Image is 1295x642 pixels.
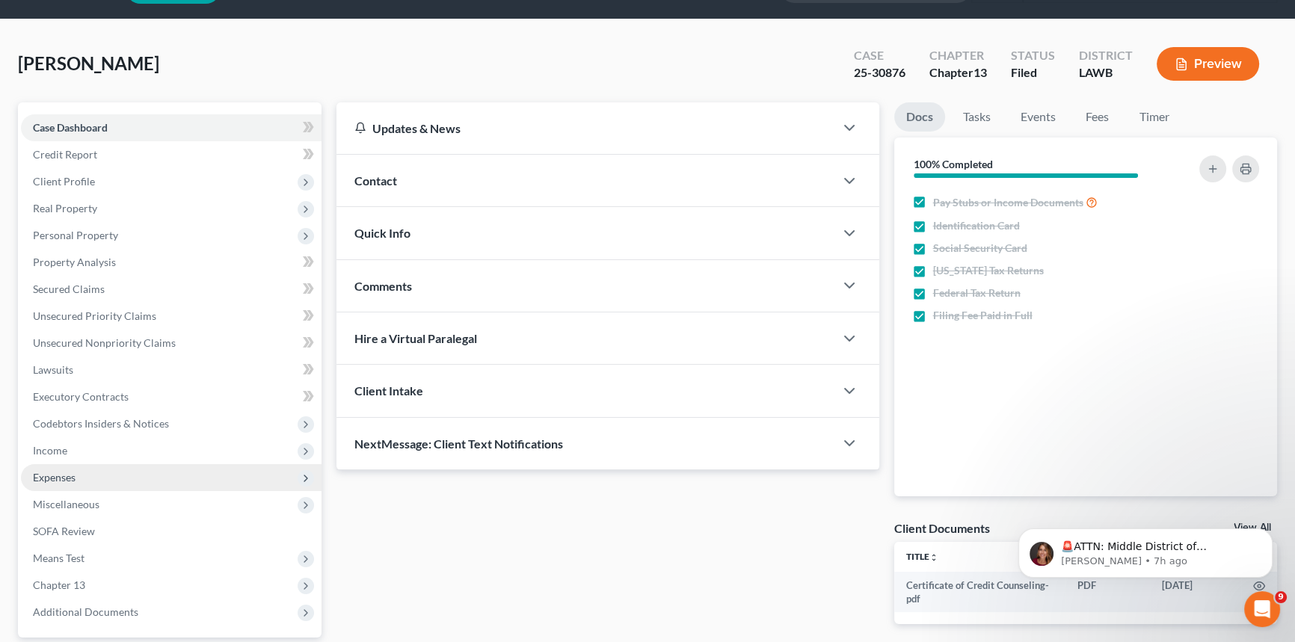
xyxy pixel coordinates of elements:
[1011,64,1055,81] div: Filed
[33,444,67,457] span: Income
[933,263,1044,278] span: [US_STATE] Tax Returns
[1074,102,1122,132] a: Fees
[906,551,938,562] a: Titleunfold_more
[914,158,993,170] strong: 100% Completed
[929,64,987,81] div: Chapter
[854,64,905,81] div: 25-30876
[18,52,159,74] span: [PERSON_NAME]
[21,249,322,276] a: Property Analysis
[33,498,99,510] span: Miscellaneous
[33,202,97,214] span: Real Property
[1079,47,1133,64] div: District
[894,102,945,132] a: Docs
[33,578,85,591] span: Chapter 13
[354,173,397,188] span: Contact
[21,330,322,357] a: Unsecured Nonpriority Claims
[973,65,987,79] span: 13
[996,497,1295,602] iframe: Intercom notifications message
[1128,102,1181,132] a: Timer
[354,120,816,136] div: Updates & News
[33,471,76,484] span: Expenses
[33,121,108,134] span: Case Dashboard
[854,47,905,64] div: Case
[951,102,1003,132] a: Tasks
[933,195,1083,210] span: Pay Stubs or Income Documents
[33,417,169,430] span: Codebtors Insiders & Notices
[33,525,95,537] span: SOFA Review
[21,383,322,410] a: Executory Contracts
[21,357,322,383] a: Lawsuits
[33,552,84,564] span: Means Test
[33,148,97,161] span: Credit Report
[354,279,412,293] span: Comments
[354,436,563,451] span: NextMessage: Client Text Notifications
[354,331,477,345] span: Hire a Virtual Paralegal
[354,383,423,398] span: Client Intake
[1009,102,1068,132] a: Events
[929,47,987,64] div: Chapter
[1157,47,1259,81] button: Preview
[21,303,322,330] a: Unsecured Priority Claims
[33,175,95,188] span: Client Profile
[1011,47,1055,64] div: Status
[33,336,176,349] span: Unsecured Nonpriority Claims
[33,363,73,376] span: Lawsuits
[21,276,322,303] a: Secured Claims
[33,256,116,268] span: Property Analysis
[21,518,322,545] a: SOFA Review
[894,572,1066,613] td: Certificate of Credit Counseling-pdf
[1244,591,1280,627] iframe: Intercom live chat
[933,285,1021,300] span: Federal Tax Return
[933,308,1033,323] span: Filing Fee Paid in Full
[933,241,1027,256] span: Social Security Card
[33,605,138,618] span: Additional Documents
[33,309,156,322] span: Unsecured Priority Claims
[21,114,322,141] a: Case Dashboard
[33,283,105,295] span: Secured Claims
[933,218,1020,233] span: Identification Card
[1079,64,1133,81] div: LAWB
[894,520,990,536] div: Client Documents
[33,390,129,403] span: Executory Contracts
[354,226,410,240] span: Quick Info
[929,553,938,562] i: unfold_more
[33,229,118,241] span: Personal Property
[1275,591,1287,603] span: 9
[21,141,322,168] a: Credit Report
